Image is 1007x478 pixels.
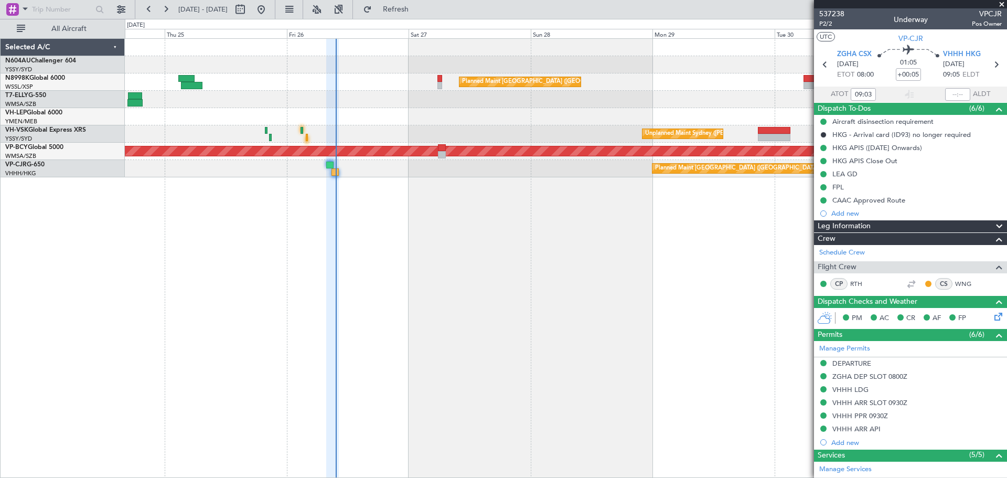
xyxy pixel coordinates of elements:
[943,49,981,60] span: VHHH HKG
[818,329,842,341] span: Permits
[819,344,870,354] a: Manage Permits
[945,88,970,101] input: --:--
[358,1,421,18] button: Refresh
[5,110,62,116] a: VH-LEPGlobal 6000
[652,29,774,38] div: Mon 29
[832,130,971,139] div: HKG - Arrival card (ID93) no longer required
[5,58,31,64] span: N604AU
[832,183,844,192] div: FPL
[819,19,844,28] span: P2/2
[962,70,979,80] span: ELDT
[935,278,952,290] div: CS
[178,5,228,14] span: [DATE] - [DATE]
[5,144,28,151] span: VP-BCY
[531,29,652,38] div: Sun 28
[818,103,871,115] span: Dispatch To-Dos
[832,156,897,165] div: HKG APIS Close Out
[5,162,27,168] span: VP-CJR
[5,127,28,133] span: VH-VSK
[852,313,862,324] span: PM
[880,313,889,324] span: AC
[832,169,858,178] div: LEA GD
[5,135,32,143] a: YSSY/SYD
[462,74,637,90] div: Planned Maint [GEOGRAPHIC_DATA] ([GEOGRAPHIC_DATA] Intl)
[819,464,872,475] a: Manage Services
[830,278,848,290] div: CP
[832,359,871,368] div: DEPARTURE
[898,33,923,44] span: VP-CJR
[5,75,65,81] a: N8998KGlobal 6000
[27,25,111,33] span: All Aircraft
[832,385,869,394] div: VHHH LDG
[817,32,835,41] button: UTC
[832,143,922,152] div: HKG APIS ([DATE] Onwards)
[837,59,859,70] span: [DATE]
[5,144,63,151] a: VP-BCYGlobal 5000
[5,162,45,168] a: VP-CJRG-650
[645,126,774,142] div: Unplanned Maint Sydney ([PERSON_NAME] Intl)
[374,6,418,13] span: Refresh
[831,89,848,100] span: ATOT
[5,92,46,99] a: T7-ELLYG-550
[127,21,145,30] div: [DATE]
[287,29,409,38] div: Fri 26
[832,117,934,126] div: Aircraft disinsection requirement
[165,29,286,38] div: Thu 25
[943,59,965,70] span: [DATE]
[832,424,881,433] div: VHHH ARR API
[969,329,984,340] span: (6/6)
[973,89,990,100] span: ALDT
[969,103,984,114] span: (6/6)
[5,75,29,81] span: N8998K
[955,279,979,289] a: WNG
[832,411,888,420] div: VHHH PPR 0930Z
[819,248,865,258] a: Schedule Crew
[837,49,872,60] span: ZGHA CSX
[832,372,907,381] div: ZGHA DEP SLOT 0800Z
[32,2,92,17] input: Trip Number
[857,70,874,80] span: 08:00
[5,127,86,133] a: VH-VSKGlobal Express XRS
[12,20,114,37] button: All Aircraft
[972,8,1002,19] span: VPCJR
[933,313,941,324] span: AF
[409,29,530,38] div: Sat 27
[894,14,928,25] div: Underway
[819,8,844,19] span: 537238
[5,169,36,177] a: VHHH/HKG
[900,58,917,68] span: 01:05
[818,233,835,245] span: Crew
[5,152,36,160] a: WMSA/SZB
[818,450,845,462] span: Services
[831,209,1002,218] div: Add new
[5,100,36,108] a: WMSA/SZB
[969,449,984,460] span: (5/5)
[837,70,854,80] span: ETOT
[850,279,874,289] a: RTH
[5,118,37,125] a: YMEN/MEB
[655,161,830,176] div: Planned Maint [GEOGRAPHIC_DATA] ([GEOGRAPHIC_DATA] Intl)
[818,261,856,273] span: Flight Crew
[5,92,28,99] span: T7-ELLY
[818,220,871,232] span: Leg Information
[775,29,896,38] div: Tue 30
[5,110,27,116] span: VH-LEP
[972,19,1002,28] span: Pos Owner
[958,313,966,324] span: FP
[832,196,905,205] div: CAAC Approved Route
[943,70,960,80] span: 09:05
[5,83,33,91] a: WSSL/XSP
[906,313,915,324] span: CR
[851,88,876,101] input: --:--
[5,58,76,64] a: N604AUChallenger 604
[832,398,907,407] div: VHHH ARR SLOT 0930Z
[5,66,32,73] a: YSSY/SYD
[831,438,1002,447] div: Add new
[818,296,917,308] span: Dispatch Checks and Weather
